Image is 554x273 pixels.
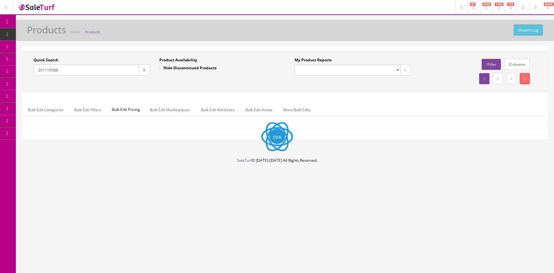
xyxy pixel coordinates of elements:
[514,24,543,36] a: Import Log
[159,65,217,71] label: Hide Discontinued Products
[237,158,252,163] a: SaleTurf
[159,65,164,69] input: Hide Discontinued Products
[145,104,195,116] a: Bulk Edit Marketplaces
[504,59,530,70] a: Columns
[107,104,145,116] span: Bulk Edit Pricing
[240,104,277,116] a: Bulk Edit Active
[544,3,554,6] span: HELP
[23,104,69,116] a: Bulk Edit Categories
[27,24,66,35] h1: Products
[507,3,514,6] span: 115
[495,3,504,6] span: 1764
[34,57,58,63] label: Quick Search
[196,104,240,116] a: Bulk Edit Attributes
[470,3,476,6] span: 47
[85,30,100,34] a: Products
[278,104,316,116] a: More Bulk Edits
[34,65,139,76] input: Search
[482,3,491,6] span: 6725
[70,30,80,34] a: Home
[159,57,197,63] label: Product Availability
[69,104,106,116] a: Bulk Edit Filters
[295,57,332,63] label: My Product Reports
[482,59,501,70] a: Filter
[18,3,56,11] img: SaleTurf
